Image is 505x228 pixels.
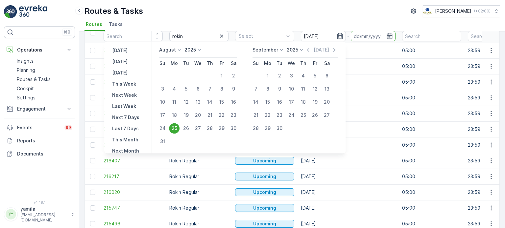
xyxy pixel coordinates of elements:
a: 217123 [104,110,163,117]
div: YY [6,209,16,219]
div: 10 [157,97,168,107]
button: YYyamila[EMAIL_ADDRESS][DOMAIN_NAME] [4,206,75,223]
div: 25 [298,110,308,120]
a: Routes & Tasks [14,75,75,84]
td: 05:00 [399,90,465,106]
p: Planning [17,67,35,73]
td: Rokin Regular [166,200,232,216]
p: [EMAIL_ADDRESS][DOMAIN_NAME] [20,212,68,223]
div: Toggle Row Selected [90,158,95,163]
div: 29 [262,123,273,134]
div: 1 [216,71,227,81]
p: Routes & Tasks [17,76,51,83]
button: This Month [109,136,141,144]
div: Toggle Row Selected [90,190,95,195]
div: 22 [216,110,227,120]
td: [DATE] [298,90,399,106]
td: [DATE] [298,169,399,184]
p: yamila [20,206,68,212]
div: 6 [193,84,203,94]
div: 27 [193,123,203,134]
button: Engagement [4,102,75,115]
a: 215496 [104,220,163,227]
div: 21 [251,110,261,120]
p: Upcoming [253,173,276,180]
div: 5 [181,84,191,94]
input: dd/mm/yyyy [301,31,346,41]
div: 26 [181,123,191,134]
p: Events [17,124,60,131]
div: Toggle Row Selected [90,205,95,211]
td: [DATE] [298,153,399,169]
a: Cockpit [14,84,75,93]
input: dd/mm/yyyy [351,31,396,41]
span: Tasks [109,21,123,28]
td: Rokin Regular [166,169,232,184]
button: Next 7 Days [109,114,142,121]
div: 31 [157,136,168,147]
th: Wednesday [192,57,204,69]
td: [DATE] [298,43,399,58]
button: Upcoming [235,204,294,212]
input: Search [104,31,163,41]
div: Toggle Row Selected [90,127,95,132]
p: September [252,47,278,53]
p: Next Week [112,92,137,98]
div: 10 [286,84,297,94]
th: Wednesday [285,57,297,69]
div: Toggle Row Selected [90,64,95,69]
p: August [159,47,176,53]
a: 217850 [104,63,163,70]
div: 30 [274,123,285,134]
span: 216217 [104,173,163,180]
th: Thursday [297,57,309,69]
button: Next Month [109,147,142,155]
th: Saturday [321,57,333,69]
div: 15 [262,97,273,107]
td: 05:00 [399,184,465,200]
button: This Week [109,80,139,88]
p: ⌘B [64,30,70,35]
div: 28 [204,123,215,134]
div: 2 [228,71,239,81]
p: Engagement [17,106,62,112]
div: Toggle Row Selected [90,111,95,116]
p: [DATE] [112,47,128,54]
div: 24 [157,123,168,134]
input: Search [169,31,228,41]
a: Documents [4,147,75,160]
a: 216020 [104,189,163,196]
td: 05:00 [399,169,465,184]
th: Friday [309,57,321,69]
div: 13 [322,84,332,94]
div: Toggle Row Selected [90,221,95,226]
span: Routes [86,21,102,28]
div: 1 [262,71,273,81]
span: 218053 [104,47,163,54]
th: Tuesday [274,57,285,69]
div: 30 [228,123,239,134]
div: 3 [286,71,297,81]
p: Select [239,33,284,39]
div: 8 [262,84,273,94]
td: [DATE] [298,137,399,153]
p: Insights [17,58,34,64]
th: Sunday [156,57,168,69]
div: Toggle Row Selected [90,95,95,100]
p: 2025 [287,47,298,53]
a: Settings [14,93,75,102]
div: 16 [274,97,285,107]
div: 17 [157,110,168,120]
th: Thursday [204,57,216,69]
div: 7 [251,84,261,94]
div: 15 [216,97,227,107]
th: Saturday [228,57,239,69]
button: Last Week [109,102,139,110]
img: basis-logo_rgb2x.png [423,8,432,15]
div: 8 [216,84,227,94]
a: 216407 [104,157,163,164]
div: Toggle Row Selected [90,79,95,85]
button: [PERSON_NAME](+02:00) [423,5,500,17]
p: 2025 [184,47,196,53]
